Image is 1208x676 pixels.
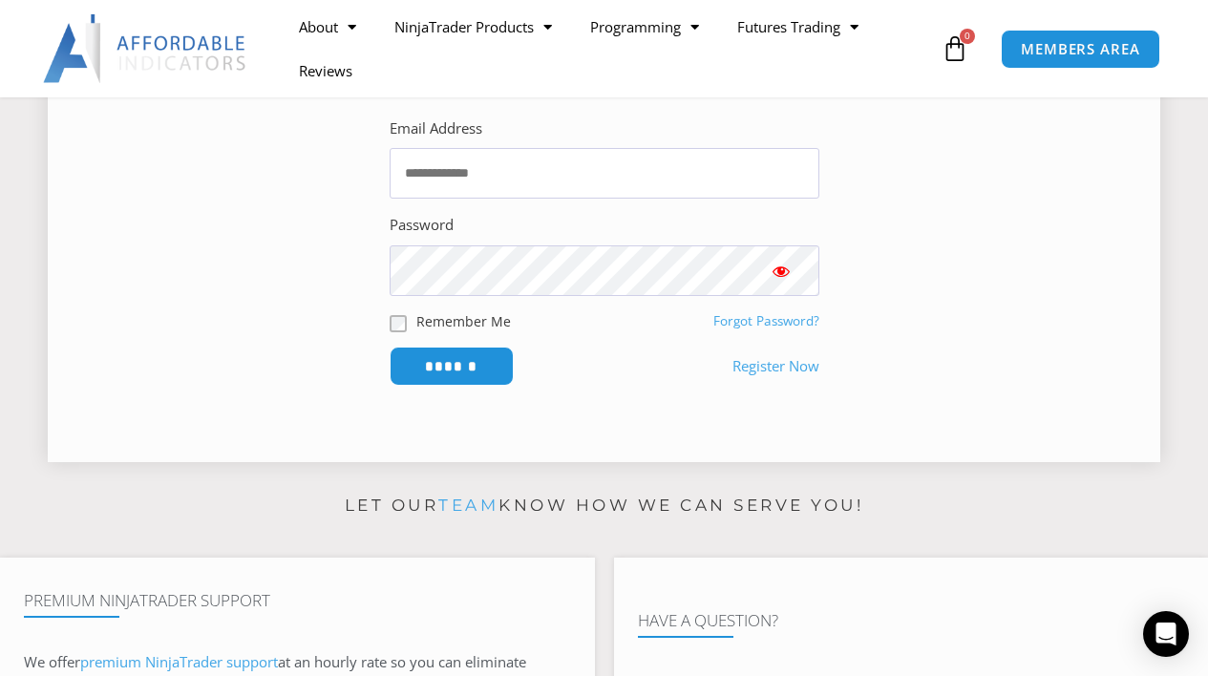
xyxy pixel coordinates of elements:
h4: Have A Question? [638,611,1185,630]
a: Forgot Password? [713,312,819,329]
span: 0 [960,29,975,44]
a: Register Now [732,353,819,380]
a: Reviews [280,49,371,93]
a: Futures Trading [718,5,878,49]
a: 0 [913,21,997,76]
a: premium NinjaTrader support [80,652,278,671]
div: Open Intercom Messenger [1143,611,1189,657]
nav: Menu [280,5,937,93]
label: Password [390,212,454,239]
a: MEMBERS AREA [1001,30,1160,69]
button: Show password [743,245,819,296]
label: Remember Me [416,311,511,331]
span: We offer [24,652,80,671]
a: Programming [571,5,718,49]
span: MEMBERS AREA [1021,42,1140,56]
a: NinjaTrader Products [375,5,571,49]
label: Email Address [390,116,482,142]
a: team [438,496,498,515]
a: About [280,5,375,49]
img: LogoAI | Affordable Indicators – NinjaTrader [43,14,248,83]
h4: Premium NinjaTrader Support [24,591,571,610]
